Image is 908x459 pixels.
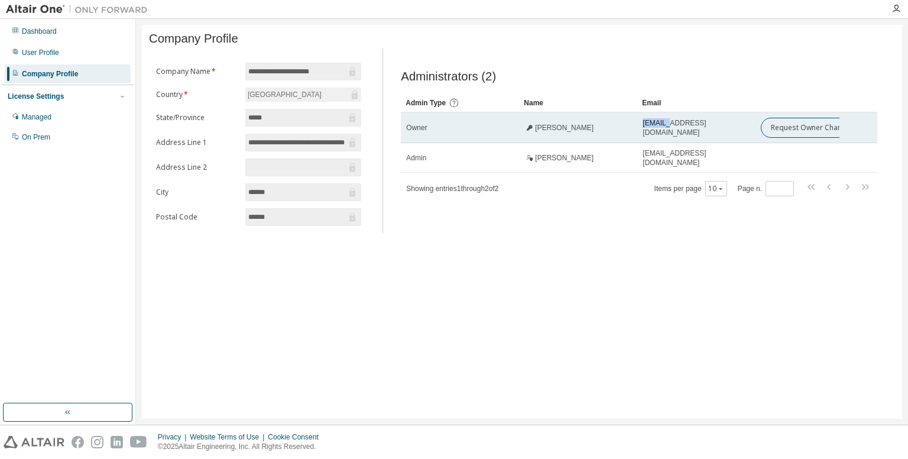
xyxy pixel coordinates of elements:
[156,90,238,99] label: Country
[22,112,51,122] div: Managed
[6,4,154,15] img: Altair One
[156,67,238,76] label: Company Name
[708,184,724,193] button: 10
[761,118,861,138] button: Request Owner Change
[156,163,238,172] label: Address Line 2
[643,148,750,167] span: [EMAIL_ADDRESS][DOMAIN_NAME]
[72,436,84,448] img: facebook.svg
[406,153,426,163] span: Admin
[643,118,750,137] span: [EMAIL_ADDRESS][DOMAIN_NAME]
[524,93,633,112] div: Name
[156,138,238,147] label: Address Line 1
[535,153,594,163] span: [PERSON_NAME]
[158,442,326,452] p: © 2025 Altair Engineering, Inc. All Rights Reserved.
[401,70,496,83] span: Administrators (2)
[190,432,268,442] div: Website Terms of Use
[22,27,57,36] div: Dashboard
[22,132,50,142] div: On Prem
[406,123,427,132] span: Owner
[149,32,238,46] span: Company Profile
[738,181,794,196] span: Page n.
[158,432,190,442] div: Privacy
[22,69,78,79] div: Company Profile
[245,88,361,102] div: [GEOGRAPHIC_DATA]
[156,188,238,197] label: City
[156,113,238,122] label: State/Province
[246,88,323,101] div: [GEOGRAPHIC_DATA]
[406,99,446,107] span: Admin Type
[4,436,64,448] img: altair_logo.svg
[111,436,123,448] img: linkedin.svg
[535,123,594,132] span: [PERSON_NAME]
[91,436,103,448] img: instagram.svg
[130,436,147,448] img: youtube.svg
[642,93,751,112] div: Email
[406,185,498,193] span: Showing entries 1 through 2 of 2
[268,432,325,442] div: Cookie Consent
[654,181,727,196] span: Items per page
[22,48,59,57] div: User Profile
[8,92,64,101] div: License Settings
[156,212,238,222] label: Postal Code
